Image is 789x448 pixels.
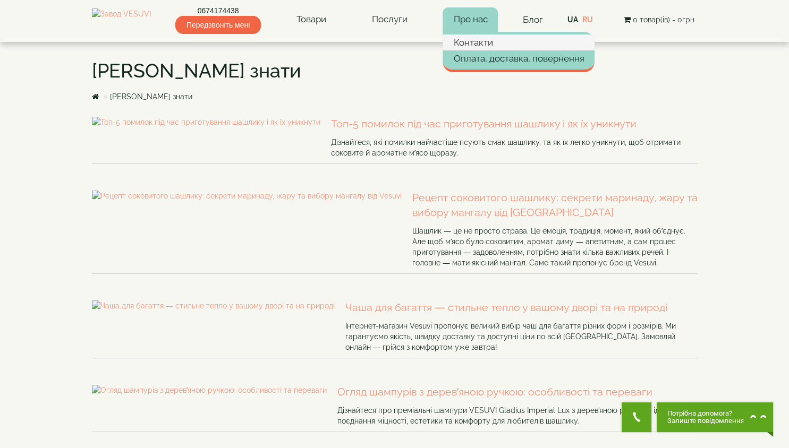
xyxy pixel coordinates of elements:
[92,117,320,127] img: Топ-5 помилок під час приготування шашлику і як їх уникнути
[443,50,595,66] a: Оплата, доставка, повернення
[92,300,335,311] img: Чаша для багаття — стильне тепло у вашому дворі та на природі
[92,8,151,31] img: Завод VESUVI
[412,226,698,268] div: Шашлик — це не просто страва. Це емоція, традиція, момент, який об’єднує. Але щоб м’ясо було соко...
[361,7,418,32] a: Послуги
[331,137,698,158] div: Дізнайтеся, які помилки найчастіше псують смак шашлику, та як їх легко уникнути, щоб отримати сок...
[667,410,744,417] span: Потрібна допомога?
[567,15,578,24] span: ua
[632,15,694,24] span: 0 товар(ів) - 0грн
[92,61,698,82] h1: [PERSON_NAME] знати
[92,385,327,395] img: Огляд шампурів з дерев’яною ручкою: особливості та переваги
[337,405,698,426] div: Дізнайтеся про преміальні шампури VESUVI Gladius Imperial Lux з дерев'яною ручкою - ідеальне поєд...
[286,7,337,32] a: Товари
[657,402,773,432] button: Chat button
[412,191,698,220] a: Рецепт соковитого шашлику: секрети маринаду, жару та вибору мангалу від [GEOGRAPHIC_DATA]
[582,15,593,24] a: ru
[620,14,697,25] button: 0 товар(ів) - 0грн
[175,5,261,16] a: 0674174438
[667,417,744,425] span: Залиште повідомлення
[92,191,402,201] img: Рецепт соковитого шашлику: секрети маринаду, жару та вибору мангалу від Vesuvi
[622,402,651,432] button: Get Call button
[345,300,698,315] a: Чаша для багаття — стильне тепло у вашому дворі та на природі
[101,91,192,102] li: [PERSON_NAME] знати
[443,7,498,32] a: Про нас
[331,117,698,132] a: Топ-5 помилок під час приготування шашлику і як їх уникнути
[337,385,698,400] a: Огляд шампурів з дерев’яною ручкою: особливості та переваги
[175,16,261,34] span: Передзвоніть мені
[523,14,543,25] a: Блог
[345,321,698,352] div: Інтернет-магазин Vesuvi пропонує великий вибір чаш для багаття різних форм і розмірів. Ми гаранту...
[443,35,595,50] a: Контакти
